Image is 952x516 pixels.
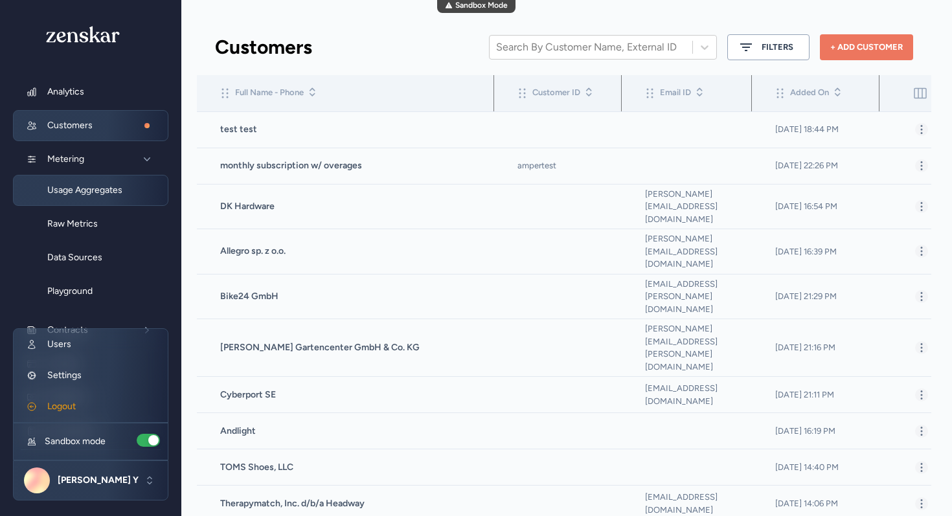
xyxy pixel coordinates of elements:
p: Allegro sp. z o.o. [220,245,491,258]
span: Filters [762,41,799,54]
a: Users [14,329,168,360]
td: [DATE] 22:26 PM [752,148,879,184]
p: TOMS Shoes, LLC [220,461,491,474]
td: [EMAIL_ADDRESS][PERSON_NAME][DOMAIN_NAME] [622,274,752,319]
span: Playground [47,285,157,298]
div: Sandbox mode [27,435,106,448]
a: Logout [14,391,168,422]
td: [DATE] 16:19 PM [752,413,879,449]
td: [PERSON_NAME][EMAIL_ADDRESS][PERSON_NAME][DOMAIN_NAME] [622,319,752,377]
div: Customer ID [512,85,618,101]
span: warning [445,2,452,9]
p: DK Hardware [220,200,491,213]
p: Metering [47,153,122,166]
img: sandbox-icon [28,435,36,448]
p: Users [47,338,71,351]
p: Bike24 GmbH [220,290,491,303]
img: logo_full.49eab499.svg [44,26,122,43]
p: Therapymatch, Inc. d/b/a Headway [220,497,491,510]
p: Cyberport SE [220,388,491,401]
td: [PERSON_NAME][EMAIL_ADDRESS][DOMAIN_NAME] [622,184,752,229]
button: Filters [727,34,810,60]
a: Usage Aggregates [13,175,168,206]
button: + ADD CUSTOMER [820,34,913,60]
div: Added On [770,85,876,101]
p: test test [220,123,491,136]
p: monthly subscription w/ overages [220,159,491,172]
p: Contracts [47,324,122,337]
td: [DATE] 21:29 PM [752,274,879,319]
td: [PERSON_NAME][EMAIL_ADDRESS][DOMAIN_NAME] [622,229,752,275]
p: Analytics [47,85,142,98]
td: ampertest [494,148,622,184]
p: [PERSON_NAME] Gartencenter GmbH & Co. KG [220,341,491,354]
a: Playground [13,276,168,307]
div: Full Name - Phone [215,85,491,101]
p: Customers [47,119,142,132]
span: Data Sources [47,251,157,264]
td: [DATE] 14:40 PM [752,449,879,486]
div: Email ID [640,85,749,101]
p: Settings [47,369,82,382]
td: [DATE] 21:16 PM [752,319,879,377]
span: Usage Aggregates [47,184,157,197]
a: Raw Metrics [13,208,168,240]
td: [DATE] 18:44 PM [752,111,879,148]
a: Analytics [13,76,168,107]
td: [DATE] 16:39 PM [752,229,879,275]
a: Customers [13,110,168,141]
p: Andlight [220,425,491,438]
img: profile_placeholder.3204daf8.svg [24,467,50,493]
p: Logout [47,400,76,413]
h1: Customers [215,36,437,59]
a: Data Sources [13,242,168,273]
div: [PERSON_NAME] Y [58,474,139,487]
a: Settings [14,360,168,391]
td: [DATE] 16:54 PM [752,184,879,229]
button: Contracts [13,315,168,346]
img: sidebar_selected_marker.d5f6a625.svg [142,120,152,131]
button: Metering [13,144,168,175]
td: [EMAIL_ADDRESS][DOMAIN_NAME] [622,377,752,413]
td: [DATE] 21:11 PM [752,377,879,413]
span: Raw Metrics [47,218,157,230]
